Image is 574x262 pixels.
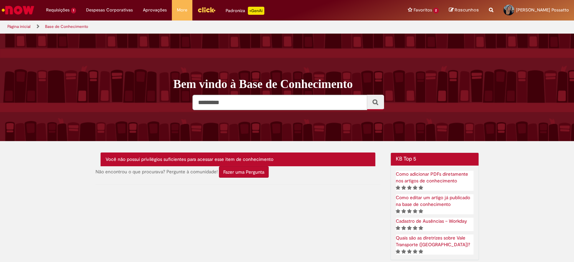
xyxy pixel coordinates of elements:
a: Artigo, Como adicionar PDFs diretamente nos artigos de conhecimento , classificação de 5 estrelas [396,171,468,184]
h2: KB Top 5 [396,156,473,162]
div: Você não possui privilégios suficientes para acessar esse item de conhecimento [101,152,376,166]
i: 2 [401,185,406,190]
a: Base de Conhecimento [45,24,88,29]
ul: Trilhas de página [5,20,378,33]
button: Fazer uma Pergunta [219,166,269,178]
a: Artigo, Quais são as diretrizes sobre Vale Transporte (VT)? , classificação de 5 estrelas [396,235,470,248]
i: 5 [419,226,423,230]
p: +GenAi [248,7,264,15]
i: 3 [407,249,412,254]
i: 4 [413,226,417,230]
i: 3 [407,185,412,190]
img: click_logo_yellow_360x200.png [197,5,216,15]
i: 2 [401,209,406,214]
a: Artigo, Como editar um artigo já publicado na base de conhecimento , classificação de 5 estrelas [396,194,470,207]
button: Pesquisar [367,95,384,110]
span: 2 [433,8,439,13]
span: Aprovações [143,7,167,13]
img: ServiceNow [1,3,35,17]
i: 4 [413,209,417,214]
i: 4 [413,185,417,190]
i: 3 [407,226,412,230]
i: 5 [419,209,423,214]
i: 5 [419,249,423,254]
i: 2 [401,226,406,230]
a: Fazer uma Pergunta [219,168,269,174]
input: Pesquisar [192,95,367,110]
i: 5 [419,185,423,190]
span: Requisições [46,7,70,13]
div: Padroniza [226,7,264,15]
span: [PERSON_NAME] Possatto [516,7,569,13]
h1: Bem vindo à Base de Conhecimento [173,77,484,91]
span: More [177,7,187,13]
span: Despesas Corporativas [86,7,133,13]
span: 1 [71,8,76,13]
a: Página inicial [7,24,31,29]
i: 1 [396,209,400,214]
i: 2 [401,249,406,254]
span: Rascunhos [455,7,479,13]
i: 1 [396,185,400,190]
i: 4 [413,249,417,254]
span: Favoritos [413,7,432,13]
i: 1 [396,249,400,254]
i: 1 [396,226,400,230]
span: Não encontrou o que procurava? Pergunte à comunidade! [95,168,218,174]
a: Rascunhos [449,7,479,13]
i: 3 [407,209,412,214]
a: Artigo, Cadastro de Ausências – Workday, classificação de 5 estrelas [396,218,467,224]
